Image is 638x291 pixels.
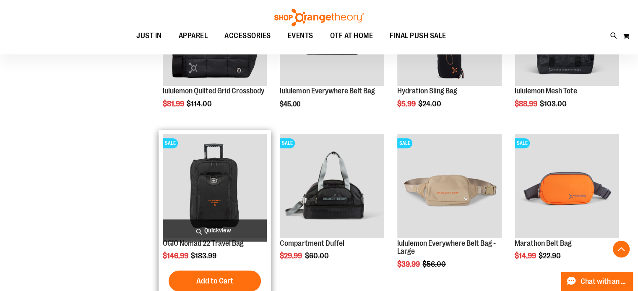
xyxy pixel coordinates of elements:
[224,26,271,45] span: ACCESSORIES
[397,87,457,95] a: Hydration Sling Bag
[280,87,375,95] a: lululemon Everywhere Belt Bag
[561,272,633,291] button: Chat with an Expert
[390,26,446,45] span: FINAL PUSH SALE
[280,134,384,238] img: Compartment Duffel front
[163,87,264,95] a: lululemon Quilted Grid Crossbody
[280,138,295,148] span: SALE
[539,252,562,260] span: $22.90
[163,252,190,260] span: $146.99
[163,134,267,239] a: Product image for OGIO Nomad 22 Travel BagSALE
[397,138,412,148] span: SALE
[515,87,577,95] a: lululemon Mesh Tote
[170,26,216,46] a: APPAREL
[163,100,185,108] span: $81.99
[581,278,628,286] span: Chat with an Expert
[280,252,303,260] span: $29.99
[393,130,506,290] div: product
[515,100,539,108] span: $88.99
[381,26,455,46] a: FINAL PUSH SALE
[163,239,244,247] a: OGIO Nomad 22 Travel Bag
[273,9,365,26] img: Shop Orangetheory
[510,130,623,282] div: product
[196,276,233,286] span: Add to Cart
[216,26,279,45] a: ACCESSORIES
[322,26,382,46] a: OTF AT HOME
[422,260,447,268] span: $56.00
[280,134,384,239] a: Compartment Duffel front SALE
[136,26,162,45] span: JUST IN
[515,134,619,239] a: Marathon Belt BagSALE
[418,100,443,108] span: $24.00
[191,252,218,260] span: $183.99
[330,26,373,45] span: OTF AT HOME
[397,100,417,108] span: $5.99
[179,26,208,45] span: APPAREL
[397,134,502,238] img: Product image for lululemon Everywhere Belt Bag Large
[163,219,267,242] a: Quickview
[163,138,178,148] span: SALE
[279,26,322,46] a: EVENTS
[515,239,572,247] a: Marathon Belt Bag
[613,241,630,258] button: Back To Top
[397,239,496,256] a: lululemon Everywhere Belt Bag - Large
[280,100,302,108] span: $45.00
[128,26,170,46] a: JUST IN
[397,134,502,239] a: Product image for lululemon Everywhere Belt Bag LargeSALE
[280,239,344,247] a: Compartment Duffel
[540,100,568,108] span: $103.00
[515,134,619,238] img: Marathon Belt Bag
[515,138,530,148] span: SALE
[515,252,537,260] span: $14.99
[187,100,213,108] span: $114.00
[305,252,330,260] span: $60.00
[288,26,313,45] span: EVENTS
[397,260,421,268] span: $39.99
[163,134,267,238] img: Product image for OGIO Nomad 22 Travel Bag
[276,130,388,282] div: product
